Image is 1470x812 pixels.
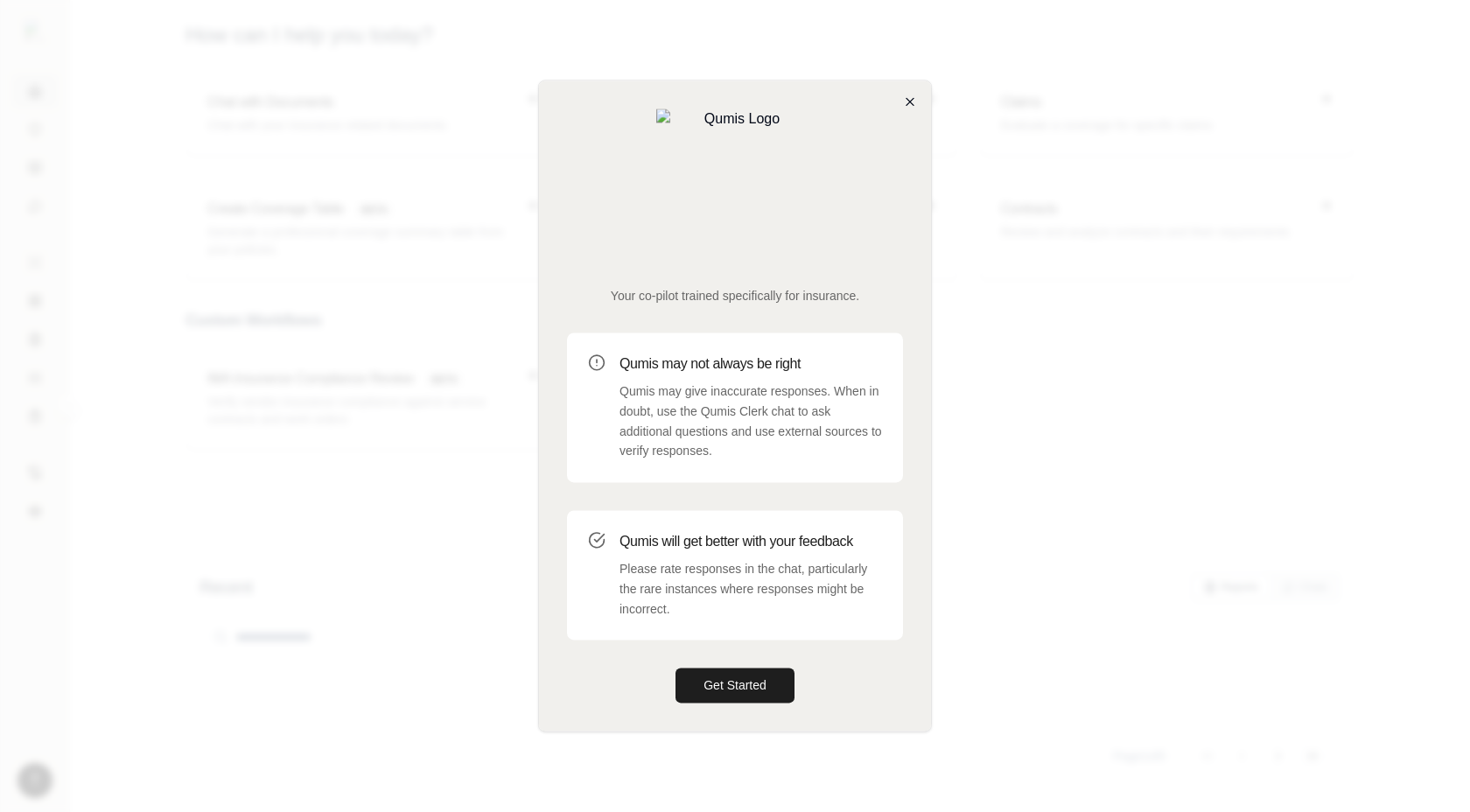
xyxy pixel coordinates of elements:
[619,381,882,461] p: Qumis may give inaccurate responses. When in doubt, use the Qumis Clerk chat to ask additional qu...
[619,353,882,374] h3: Qumis may not always be right
[656,108,814,266] img: Qumis Logo
[619,531,882,552] h3: Qumis will get better with your feedback
[567,287,903,304] p: Your co-pilot trained specifically for insurance.
[619,559,882,619] p: Please rate responses in the chat, particularly the rare instances where responses might be incor...
[675,668,794,703] button: Get Started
